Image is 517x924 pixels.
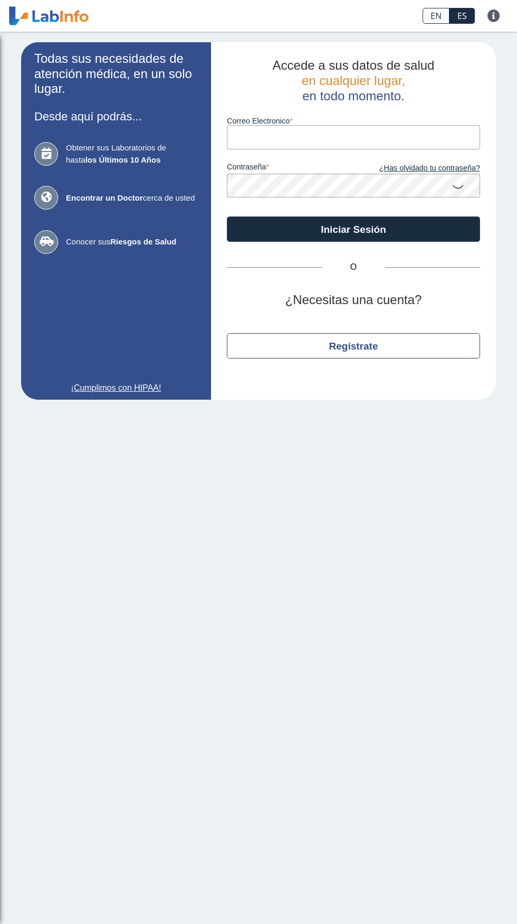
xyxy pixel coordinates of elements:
button: Regístrate [227,333,480,359]
span: en cualquier lugar, [302,73,405,88]
span: en todo momento. [302,89,404,103]
h2: Todas sus necesidades de atención médica, en un solo lugar. [34,51,198,97]
h2: ¿Necesitas una cuenta? [227,293,480,308]
a: EN [423,8,449,24]
span: O [322,261,385,274]
b: Riesgos de Salud [110,237,176,246]
a: ¿Has olvidado tu contraseña? [353,163,480,174]
label: Correo Electronico [227,117,480,125]
span: Conocer sus [66,236,198,248]
span: cerca de usted [66,192,198,204]
b: los Últimos 10 Años [85,155,161,164]
span: Accede a sus datos de salud [273,58,435,72]
b: Encontrar un Doctor [66,193,143,202]
span: Obtener sus Laboratorios de hasta [66,142,198,166]
h3: Desde aquí podrás... [34,110,198,123]
label: contraseña [227,163,353,174]
a: ES [449,8,475,24]
a: ¡Cumplimos con HIPAA! [34,382,198,394]
button: Iniciar Sesión [227,216,480,242]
